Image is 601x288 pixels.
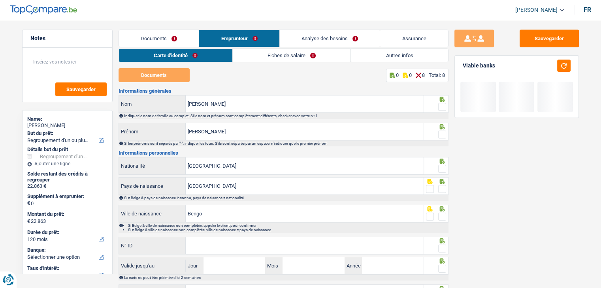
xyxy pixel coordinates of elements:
label: Valide jusqu'au [119,260,186,272]
label: Banque: [27,247,106,253]
button: Sauvegarder [520,30,579,47]
span: € [27,218,30,224]
a: Carte d'identité [119,49,232,62]
label: Taux d'intérêt: [27,265,106,271]
label: Mois [265,257,283,274]
div: Détails but du prêt [27,146,107,153]
div: La carte ne peut être périmée d'ici 2 semaines [124,275,448,280]
p: 8 [422,72,425,78]
li: Si Belge & ville de naissance non complétée, appeler le client pour confirmer [128,223,448,228]
input: MM [283,257,344,274]
div: 22.863 € [27,183,107,189]
label: Supplément à emprunter: [27,193,106,200]
li: Si ≠ Belge & ville de naissance non complétée, ville de naissance = pays de naissance [128,228,448,232]
div: Total: 8 [429,72,445,78]
img: TopCompare Logo [10,5,77,15]
h5: Notes [30,35,104,42]
label: Jour [186,257,203,274]
div: [PERSON_NAME] [27,122,107,129]
label: Pays de naissance [119,178,186,194]
button: Documents [119,68,190,82]
div: Si ≠ Belge & pays de naissance inconnu, pays de naisance = nationalité [124,196,448,200]
label: Année [345,257,362,274]
a: Assurance [380,30,448,47]
h3: Informations personnelles [119,150,448,155]
h3: Informations générales [119,88,448,94]
p: 0 [409,72,412,78]
input: AAAA [362,257,424,274]
span: Sauvegarder [66,87,96,92]
div: Si les prénoms sont séparés par "-", indiquer les tous. S'ils sont séparés par un espace, n'indiq... [124,141,448,146]
label: Durée du prêt: [27,229,106,236]
input: Belgique [186,178,424,194]
label: Montant du prêt: [27,211,106,217]
span: € [27,200,30,206]
a: [PERSON_NAME] [509,4,564,17]
a: Fiches de salaire [233,49,350,62]
a: Emprunteur [199,30,279,47]
label: But du prêt: [27,130,106,137]
label: Nom [119,95,186,112]
button: Sauvegarder [55,82,107,96]
label: Nationalité [119,157,186,174]
div: Solde restant des crédits à regrouper [27,171,107,183]
label: Prénom [119,123,186,140]
input: JJ [203,257,265,274]
a: Autres infos [351,49,448,62]
label: N° ID [119,237,186,254]
div: Ajouter une ligne [27,161,107,166]
div: Name: [27,116,107,122]
a: Documents [119,30,199,47]
div: Viable banks [463,62,495,69]
input: Belgique [186,157,424,174]
div: Indiquer le nom de famille au complet. Si le nom et prénom sont complétement différents, checker ... [124,114,448,118]
div: fr [584,6,591,13]
label: Ville de naissance [119,205,186,222]
p: 0 [396,72,399,78]
input: 590-1234567-89 [186,237,424,254]
a: Analyse des besoins [280,30,380,47]
span: [PERSON_NAME] [515,7,558,13]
